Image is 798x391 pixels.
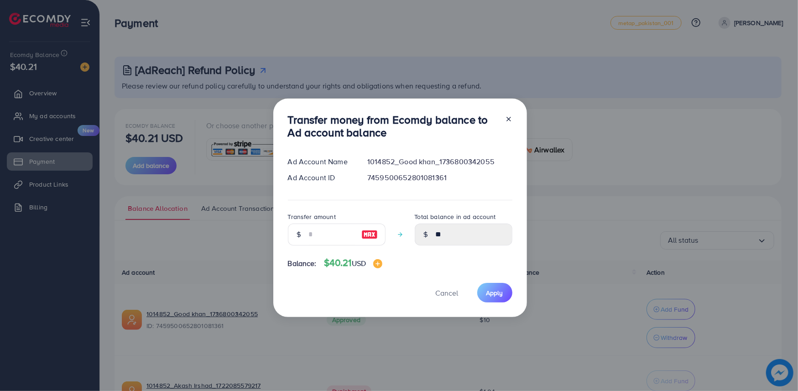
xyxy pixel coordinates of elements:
img: image [361,229,378,240]
button: Cancel [424,283,470,302]
div: Ad Account ID [281,172,360,183]
label: Transfer amount [288,212,336,221]
img: image [373,259,382,268]
span: USD [352,258,366,268]
span: Cancel [436,288,459,298]
div: 1014852_Good khan_1736800342055 [360,156,519,167]
h4: $40.21 [324,257,382,269]
span: Apply [486,288,503,297]
h3: Transfer money from Ecomdy balance to Ad account balance [288,113,498,140]
div: 7459500652801081361 [360,172,519,183]
span: Balance: [288,258,317,269]
div: Ad Account Name [281,156,360,167]
label: Total balance in ad account [415,212,496,221]
button: Apply [477,283,512,302]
